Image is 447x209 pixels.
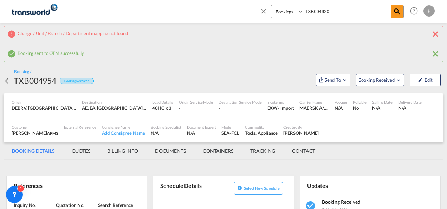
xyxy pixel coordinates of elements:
[242,142,284,159] md-tab-item: TRACKING
[372,100,393,105] div: Sailing Date
[14,202,36,208] span: Inquiry No.
[431,30,440,38] md-icon: icon-close
[353,100,367,105] div: Rollable
[12,130,58,136] div: [PERSON_NAME]
[358,76,395,83] span: Booking Received
[372,105,393,111] div: N/A
[245,130,278,136] div: Tools, Appliance
[158,179,222,196] div: Schedule Details
[299,105,329,111] div: MAERSK A/S / TDWC-DUBAI
[12,125,58,130] div: Customer
[356,74,404,86] button: Open demo menu
[398,100,422,105] div: Delivery Date
[284,142,324,159] md-tab-item: CONTACT
[56,202,84,208] span: Quotation No.
[7,50,16,58] md-icon: icon-checkbox-marked-circle
[393,7,401,16] md-icon: icon-magnify
[4,142,324,159] md-pagination-wrapper: Use the left and right arrow keys to navigate between tabs
[260,7,267,15] md-icon: icon-close
[102,125,145,130] div: Consignee Name
[64,125,96,130] div: External Reference
[11,3,58,19] img: f753ae806dec11f0841701cdfdf085c0.png
[187,130,216,136] div: N/A
[14,75,56,86] div: TXB004954
[278,105,294,111] div: - import
[410,74,441,86] button: icon-pencilEdit
[14,69,31,75] div: Booking /
[267,100,294,105] div: Incoterms
[4,77,12,85] md-icon: icon-arrow-left
[18,29,128,36] span: Charge / Unit / Branch / Department mapping not found
[18,49,84,56] span: Booking sent to OTM successfully
[221,125,239,130] div: Mode
[4,142,63,159] md-tab-item: BOOKING DETAILS
[303,5,391,18] input: Enter Booking ID, Reference ID, Order ID
[391,5,403,18] span: icon-magnify
[152,105,173,111] div: 40HC x 3
[244,186,280,190] span: Select new schedule
[63,142,99,159] md-tab-item: QUOTES
[234,182,283,195] button: icon-plus-circleSelect new schedule
[98,202,133,208] span: Search Reference
[423,5,435,17] div: P
[305,179,369,191] div: Updates
[335,105,347,111] div: N/A
[316,74,350,86] button: Open demo menu
[179,105,213,111] div: -
[151,130,181,136] div: N/A
[7,30,16,38] md-icon: icon-alert-circle
[194,142,242,159] md-tab-item: CONTAINERS
[82,100,147,105] div: Destination
[219,100,262,105] div: Destination Service Mode
[179,100,213,105] div: Origin Service Mode
[408,5,420,17] span: Help
[237,185,242,190] md-icon: icon-plus-circle
[12,100,76,105] div: Origin
[12,179,76,191] div: References
[418,77,423,82] md-icon: icon-pencil
[283,125,319,130] div: Created By
[221,130,239,136] div: SEA-FCL
[324,76,342,83] span: Send To
[260,5,271,22] span: icon-close
[147,142,194,159] md-tab-item: DOCUMENTS
[99,142,147,159] md-tab-item: BILLING INFO
[322,199,361,205] span: Booking Received
[152,100,173,105] div: Load Details
[299,100,329,105] div: Carrier Name
[4,75,14,86] div: icon-arrow-left
[283,130,319,136] div: Pradhesh Gautham
[335,100,347,105] div: Voyage
[398,105,422,111] div: N/A
[60,78,93,84] div: Booking Received
[408,5,423,18] div: Help
[187,125,216,130] div: Document Expert
[12,105,76,111] div: DEBRV, Bremerhaven, Germany, Western Europe, Europe
[151,125,181,130] div: Booking Specialist
[267,105,278,111] div: EXW
[353,105,367,111] div: No
[245,125,278,130] div: Commodity
[47,131,59,135] span: APMG
[82,105,147,111] div: AEJEA, Jebel Ali, United Arab Emirates, Middle East, Middle East
[102,130,145,136] div: Add Consignee Name
[219,105,262,111] div: -
[431,50,440,58] md-icon: icon-close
